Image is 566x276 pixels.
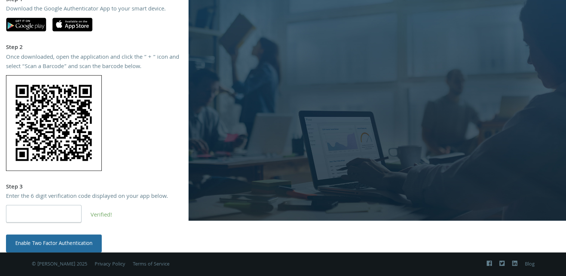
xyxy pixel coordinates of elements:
[91,211,112,220] span: Verified!
[6,75,102,171] img: 4FEBlB+5femAAAAAElFTkSuQmCC
[525,260,535,269] a: Blog
[52,18,92,31] img: apple-app-store.svg
[6,234,102,252] button: Enable Two Factor Authentication
[95,260,125,269] a: Privacy Policy
[6,192,183,202] div: Enter the 6 digit verification code displayed on your app below.
[6,53,183,72] div: Once downloaded, open the application and click the “ + “ icon and select “Scan a Barcode” and sc...
[6,183,23,192] strong: Step 3
[133,260,169,269] a: Terms of Service
[6,18,46,31] img: google-play.svg
[6,5,183,15] div: Download the Google Authenticator App to your smart device.
[6,43,23,53] strong: Step 2
[32,260,87,269] span: © [PERSON_NAME] 2025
